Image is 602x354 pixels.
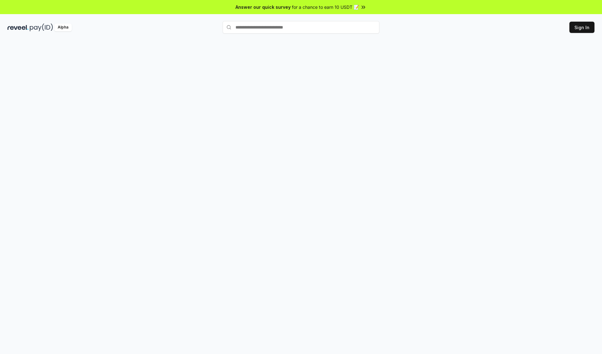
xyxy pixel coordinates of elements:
img: reveel_dark [8,24,29,31]
button: Sign In [569,22,594,33]
div: Alpha [54,24,72,31]
span: for a chance to earn 10 USDT 📝 [292,4,359,10]
span: Answer our quick survey [235,4,291,10]
img: pay_id [30,24,53,31]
